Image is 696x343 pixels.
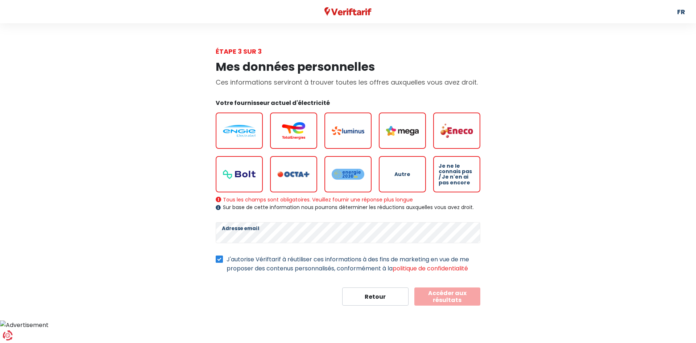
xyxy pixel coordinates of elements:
[386,126,419,136] img: Mega
[216,204,480,211] div: Sur base de cette information nous pourrons déterminer les réductions auxquelles vous avez droit.
[216,77,480,87] p: Ces informations serviront à trouver toutes les offres auxquelles vous avez droit.
[440,123,473,138] img: Eneco
[332,126,364,135] img: Luminus
[394,172,410,177] span: Autre
[342,287,409,306] button: Retour
[277,122,310,139] img: Total Energies / Lampiris
[216,196,480,203] div: Tous les champs sont obligatoires. Veuillez fournir une réponse plus longue
[439,163,475,186] span: Je ne le connais pas / Je n'en ai pas encore
[277,171,310,177] img: Octa+
[332,168,364,180] img: Energie2030
[216,46,480,56] div: Étape 3 sur 3
[223,125,256,137] img: Engie / Electrabel
[216,99,480,110] legend: Votre fournisseur actuel d'électricité
[393,264,468,273] a: politique de confidentialité
[324,7,372,16] img: Veriftarif logo
[223,170,256,179] img: Bolt
[414,287,481,306] button: Accéder aux résultats
[227,255,480,273] label: J'autorise Vériftarif à réutiliser ces informations à des fins de marketing en vue de me proposer...
[216,60,480,74] h1: Mes données personnelles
